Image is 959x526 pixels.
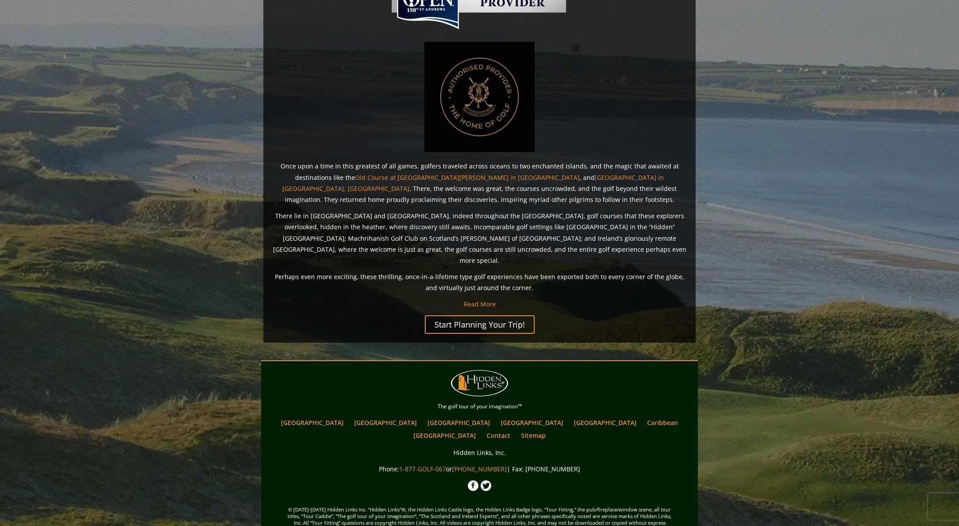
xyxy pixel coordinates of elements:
[350,416,421,429] a: [GEOGRAPHIC_DATA]
[272,210,687,266] p: There lie in [GEOGRAPHIC_DATA] and [GEOGRAPHIC_DATA], indeed throughout the [GEOGRAPHIC_DATA], go...
[272,160,687,205] p: Once upon a time in this greatest of all games, golfers traveled across oceans to two enchanted i...
[464,300,496,308] a: Read More
[425,315,535,334] a: Start Planning Your Trip!
[482,429,515,442] a: Contact
[355,173,580,182] a: Old Course at [GEOGRAPHIC_DATA][PERSON_NAME] in [GEOGRAPHIC_DATA]
[272,271,687,293] p: Perhaps even more exciting, these thrilling, once-in-a-lifetime type golf experiences have been e...
[282,173,664,193] a: [GEOGRAPHIC_DATA] in [GEOGRAPHIC_DATA], [GEOGRAPHIC_DATA]
[452,465,507,473] a: [PHONE_NUMBER]
[277,416,348,429] a: [GEOGRAPHIC_DATA]
[399,465,446,473] a: 1-877-GOLF-067
[263,402,696,411] p: The golf tour of your imagination™
[468,480,479,491] img: Facebook
[517,429,550,442] a: Sitemap
[569,416,641,429] a: [GEOGRAPHIC_DATA]
[409,429,480,442] a: [GEOGRAPHIC_DATA]
[643,416,682,429] a: Caribbean
[496,416,568,429] a: [GEOGRAPHIC_DATA]
[263,447,696,458] p: Hidden Links, Inc.
[480,480,491,491] img: Twitter
[263,463,696,474] p: Phone: or | Fax: [PHONE_NUMBER]
[423,416,494,429] a: [GEOGRAPHIC_DATA]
